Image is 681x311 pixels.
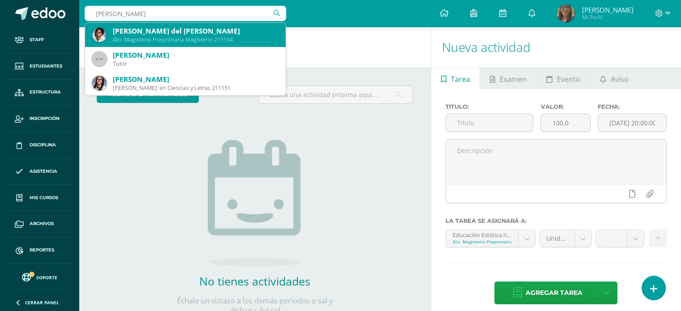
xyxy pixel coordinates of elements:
span: [PERSON_NAME] [582,5,633,14]
div: Tutor [113,60,278,68]
label: La tarea se asignará a: [445,217,667,224]
input: Busca un usuario... [85,6,286,21]
div: [PERSON_NAME] del [PERSON_NAME] [113,26,278,36]
input: Fecha de entrega [598,114,666,132]
a: Unidad 3 [540,230,591,247]
a: Aviso [590,68,638,89]
span: Mi Perfil [582,13,633,21]
a: Educación Estética II 'compound--Educación Estética II'5to. Magisterio Preprimaria Magisterio [446,230,535,247]
a: Examen [480,68,536,89]
a: Soporte [11,271,68,283]
a: Mis cursos [7,185,72,211]
span: Staff [30,36,44,43]
label: Título: [445,103,534,110]
span: Disciplina [30,141,56,149]
div: [PERSON_NAME] [113,51,278,60]
span: Reportes [30,247,54,254]
div: [PERSON_NAME] [113,75,278,84]
a: Reportes [7,237,72,264]
label: Fecha: [598,103,667,110]
input: Título [446,114,533,132]
img: db35fc04163596869bd74f739893f512.png [92,76,107,90]
img: d98bf3c1f642bb0fd1b79fad2feefc7b.png [557,4,575,22]
img: no_activities.png [208,140,302,266]
span: Unidad 3 [546,230,568,247]
span: Examen [500,68,527,90]
span: Aviso [611,68,629,90]
h2: No tienes actividades [165,273,344,289]
a: Tarea [431,68,480,89]
a: Estudiantes [7,53,72,80]
span: Estructura [30,89,61,96]
span: Soporte [36,274,57,281]
a: Inscripción [7,106,72,132]
input: Busca una actividad próxima aquí... [259,86,412,103]
span: Cerrar panel [25,299,59,306]
a: Disciplina [7,132,72,158]
span: Mis cursos [30,194,58,201]
div: Educación Estética II 'compound--Educación Estética II' [453,230,511,239]
h1: Nueva actividad [442,27,670,68]
div: 5to. Magisterio Preprimaria Magisterio [453,239,511,245]
span: Inscripción [30,115,60,122]
a: Evento [536,68,590,89]
span: Agregar tarea [525,282,582,304]
span: Asistencia [30,168,57,175]
div: [PERSON_NAME]. en Ciencias y Letras 211151 [113,84,278,92]
a: Staff [7,27,72,53]
input: Puntos máximos [541,114,590,132]
img: 45x45 [92,52,107,66]
span: Archivos [30,220,54,227]
img: 1df4ef17e5398a993885cef95ea524e9.png [92,28,107,42]
a: Estructura [7,80,72,106]
span: Evento [557,68,580,90]
span: Tarea [451,68,470,90]
label: Valor: [540,103,591,110]
span: Estudiantes [30,63,62,70]
a: Archivos [7,211,72,237]
a: Asistencia [7,158,72,185]
div: 4to. Magisterio Preprimaria Magisterio 215134 [113,36,278,43]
